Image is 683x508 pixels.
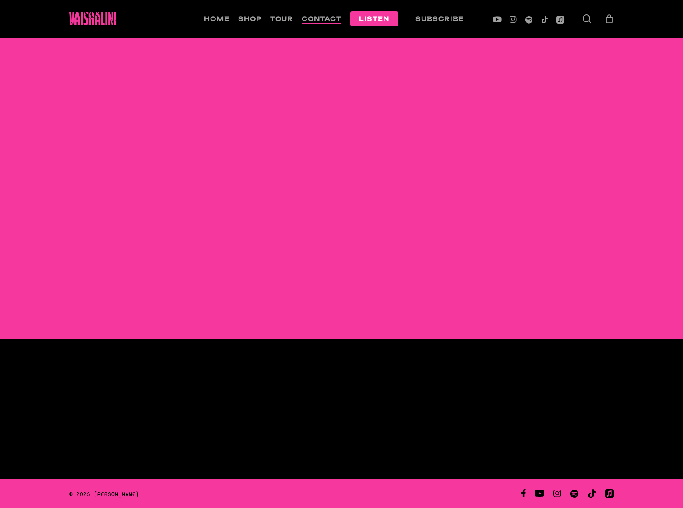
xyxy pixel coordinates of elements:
[69,12,116,25] img: Vaishalini
[359,15,389,22] span: listen
[238,15,261,22] span: shop
[204,15,229,22] span: home
[350,15,398,23] a: listen
[270,15,293,22] span: tour
[407,15,472,23] a: Subscribe
[302,15,341,23] a: contact
[69,490,290,499] p: © 2025 [PERSON_NAME].
[238,15,261,23] a: shop
[302,15,341,22] span: contact
[204,15,229,23] a: home
[270,15,293,23] a: tour
[415,15,464,22] span: Subscribe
